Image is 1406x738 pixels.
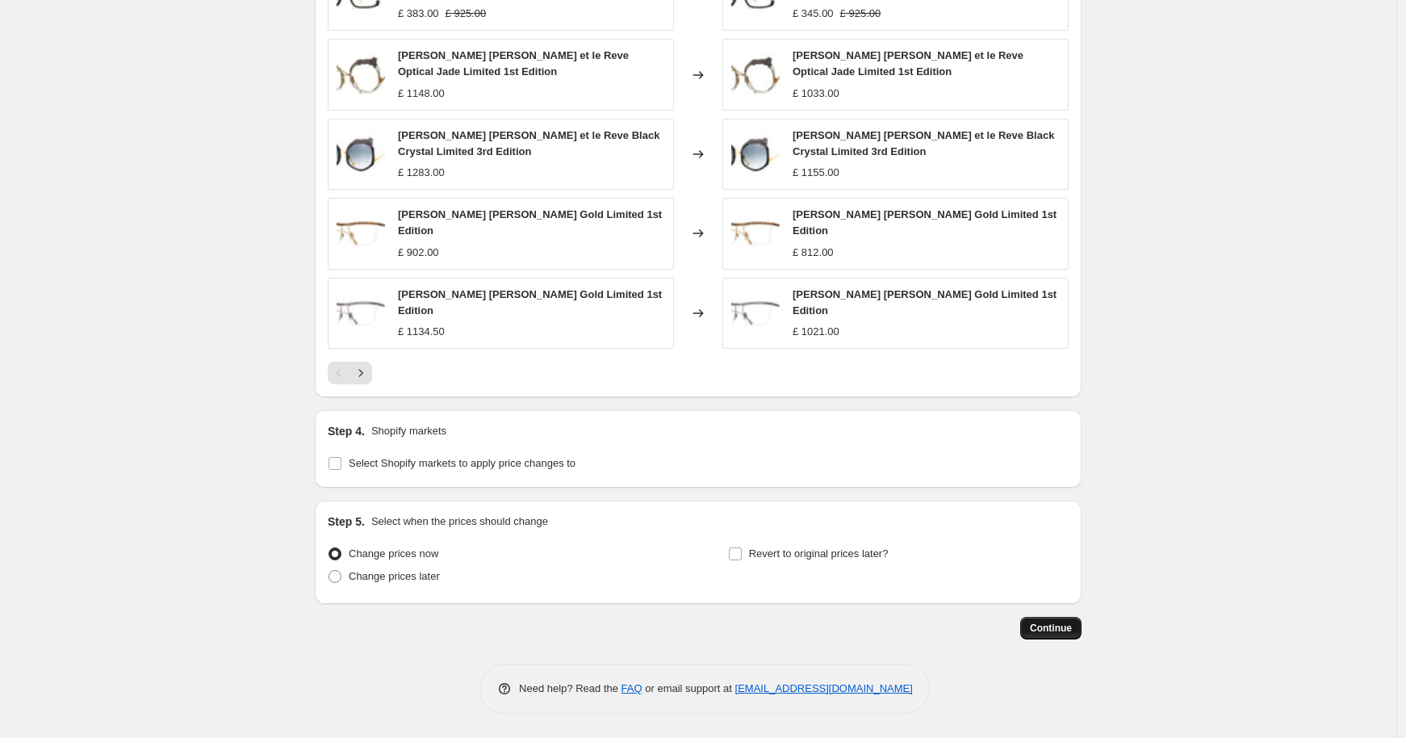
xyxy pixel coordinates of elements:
[793,49,1023,78] span: [PERSON_NAME] [PERSON_NAME] et le Reve Optical Jade Limited 1st Edition
[349,457,575,469] span: Select Shopify markets to apply price changes to
[621,682,642,694] a: FAQ
[337,51,385,99] img: anna-karin-karlsson-rose-et-le-reve-optical-jade-limited-1st-edition-hd-1_80x.jpg
[793,87,839,99] span: £ 1033.00
[398,288,662,317] span: [PERSON_NAME] [PERSON_NAME] Gold Limited 1st Edition
[398,325,445,338] span: £ 1134.50
[349,362,372,384] button: Next
[793,129,1054,157] span: [PERSON_NAME] [PERSON_NAME] et le Reve Black Crystal Limited 3rd Edition
[398,87,445,99] span: £ 1148.00
[731,289,780,338] img: anna-karin-karlsson-sheika-white-gold-limited-1st-edition-hd-1_80x.jpg
[731,51,780,99] img: anna-karin-karlsson-rose-et-le-reve-optical-jade-limited-1st-edition-hd-1_80x.jpg
[793,208,1057,237] span: [PERSON_NAME] [PERSON_NAME] Gold Limited 1st Edition
[337,130,385,178] img: anna-karin-karlsson-rose-et-le-reve-black-crystal-limited-1st-edition-hd-1_80x.jpg
[749,547,889,560] span: Revert to original prices later?
[398,49,629,78] span: [PERSON_NAME] [PERSON_NAME] et le Reve Optical Jade Limited 1st Edition
[337,209,385,258] img: anna-karin-karlsson-sheika-gold-limited-1st-edition-hd-1_80x.jpg
[731,209,780,258] img: anna-karin-karlsson-sheika-gold-limited-1st-edition-hd-1_80x.jpg
[793,7,834,19] span: £ 345.00
[840,7,881,19] span: £ 925.00
[349,570,440,582] span: Change prices later
[519,682,621,694] span: Need help? Read the
[371,514,548,530] p: Select when the prices should change
[793,288,1057,317] span: [PERSON_NAME] [PERSON_NAME] Gold Limited 1st Edition
[793,166,839,178] span: £ 1155.00
[1020,617,1082,639] button: Continue
[328,362,372,384] nav: Pagination
[398,129,659,157] span: [PERSON_NAME] [PERSON_NAME] et le Reve Black Crystal Limited 3rd Edition
[328,514,365,530] h2: Step 5.
[349,547,438,560] span: Change prices now
[731,130,780,178] img: anna-karin-karlsson-rose-et-le-reve-black-crystal-limited-1st-edition-hd-1_80x.jpg
[793,246,834,258] span: £ 812.00
[642,682,735,694] span: or email support at
[337,289,385,338] img: anna-karin-karlsson-sheika-white-gold-limited-1st-edition-hd-1_80x.jpg
[446,7,487,19] span: £ 925.00
[735,682,913,694] a: [EMAIL_ADDRESS][DOMAIN_NAME]
[398,166,445,178] span: £ 1283.00
[398,208,662,237] span: [PERSON_NAME] [PERSON_NAME] Gold Limited 1st Edition
[328,423,365,439] h2: Step 4.
[1030,622,1072,635] span: Continue
[371,423,446,439] p: Shopify markets
[398,7,439,19] span: £ 383.00
[793,325,839,338] span: £ 1021.00
[398,246,439,258] span: £ 902.00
